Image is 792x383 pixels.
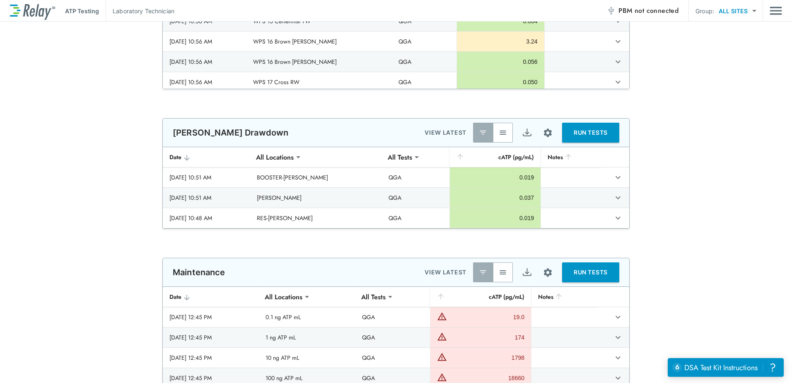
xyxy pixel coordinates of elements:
div: 0.050 [464,78,537,86]
button: Export [517,262,537,282]
p: Group: [695,7,714,15]
div: 0.056 [464,58,537,66]
button: Export [517,123,537,143]
img: Offline Icon [607,7,615,15]
div: Notes [548,152,594,162]
td: 1 ng ATP mL [259,327,356,347]
div: 0.019 [456,173,534,182]
td: QGA [355,307,430,327]
button: expand row [611,170,625,184]
div: All Tests [355,288,391,305]
button: expand row [611,310,625,324]
iframe: Resource center [668,358,784,377]
img: LuminUltra Relay [10,2,55,20]
td: QGA [355,327,430,347]
div: cATP (pg/mL) [456,152,534,162]
th: Date [163,147,250,167]
p: [PERSON_NAME] Drawdown [173,128,288,138]
td: BOOSTER-[PERSON_NAME] [250,167,382,187]
img: Drawer Icon [770,3,782,19]
td: QGA [355,348,430,368]
td: RES-[PERSON_NAME] [250,208,382,228]
button: expand row [611,75,625,89]
div: [DATE] 12:45 PM [169,354,252,362]
td: QGA [382,188,449,208]
div: All Locations [259,288,308,305]
th: Date [163,287,259,307]
div: [DATE] 10:56 AM [169,58,240,66]
div: 18660 [449,374,524,382]
td: QGA [382,208,449,228]
div: [DATE] 10:56 AM [169,37,240,46]
img: Warning [437,332,447,342]
div: [DATE] 12:45 PM [169,333,252,342]
img: Latest [479,268,487,276]
img: Warning [437,311,447,321]
div: 0.037 [456,194,534,202]
p: Maintenance [173,267,225,277]
td: WPS 17 Cross RW [246,72,392,92]
img: Export Icon [522,267,532,278]
p: VIEW LATEST [425,267,466,277]
div: All Tests [382,149,418,165]
button: Site setup [537,262,559,284]
td: 10 ng ATP mL [259,348,356,368]
div: [DATE] 10:51 AM [169,194,244,202]
td: QGA [392,32,456,51]
img: View All [499,128,507,137]
button: expand row [611,211,625,225]
img: View All [499,268,507,276]
img: Settings Icon [543,128,553,138]
span: not connected [635,6,679,15]
td: WPS 16 Brown [PERSON_NAME] [246,52,392,72]
td: QGA [392,52,456,72]
button: Site setup [537,122,559,144]
button: expand row [611,55,625,69]
button: Main menu [770,3,782,19]
div: All Locations [250,149,299,165]
img: Warning [437,372,447,382]
table: sticky table [163,147,629,228]
img: Warning [437,352,447,362]
span: PBM [618,5,679,17]
td: QGA [382,167,449,187]
button: expand row [611,191,625,205]
p: VIEW LATEST [425,128,466,138]
td: WPS 16 Brown [PERSON_NAME] [246,32,392,51]
button: RUN TESTS [562,262,619,282]
div: Notes [538,292,591,302]
td: 0.1 ng ATP mL [259,307,356,327]
div: [DATE] 10:56 AM [169,78,240,86]
td: QGA [392,72,456,92]
p: ATP Testing [65,7,99,15]
button: expand row [611,351,625,365]
div: cATP (pg/mL) [437,292,524,302]
div: 3.24 [464,37,537,46]
div: 19.0 [449,313,524,321]
div: 0.019 [456,214,534,222]
img: Latest [479,128,487,137]
img: Export Icon [522,128,532,138]
button: RUN TESTS [562,123,619,143]
td: [PERSON_NAME] [250,188,382,208]
img: Settings Icon [543,267,553,278]
button: PBM not connected [604,2,682,19]
div: [DATE] 12:45 PM [169,374,252,382]
button: expand row [611,330,625,344]
p: Laboratory Technician [113,7,174,15]
div: [DATE] 10:48 AM [169,214,244,222]
div: 1798 [449,354,524,362]
div: [DATE] 10:51 AM [169,173,244,182]
button: expand row [611,34,625,48]
div: [DATE] 12:45 PM [169,313,252,321]
div: 174 [449,333,524,342]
